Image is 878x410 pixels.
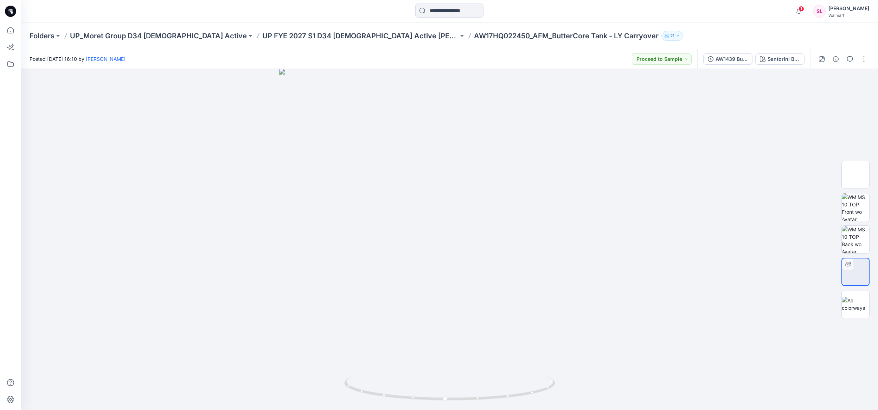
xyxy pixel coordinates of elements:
img: WM MS 10 TOP Back wo Avatar [842,226,869,253]
div: [PERSON_NAME] [828,4,869,13]
button: AW1439 ButterCore Tank [703,53,752,65]
button: Santorini Blue DD [755,53,805,65]
a: Folders [30,31,55,41]
span: Posted [DATE] 16:10 by [30,55,126,63]
button: 21 [661,31,683,41]
a: UP_Moret Group D34 [DEMOGRAPHIC_DATA] Active [70,31,247,41]
p: AW17HQ022450_AFM_ButterCore Tank - LY Carryover [474,31,659,41]
button: Details [830,53,841,65]
div: SL [813,5,826,18]
div: AW1439 ButterCore Tank [716,55,748,63]
span: 1 [799,6,804,12]
img: WM MS 10 TOP Front wo Avatar [842,193,869,221]
p: 21 [670,32,674,40]
div: Santorini Blue DD [768,55,800,63]
a: UP FYE 2027 S1 D34 [DEMOGRAPHIC_DATA] Active [PERSON_NAME] [262,31,459,41]
div: Walmart [828,13,869,18]
img: WM MS 10 TOP Turntable with Avatar [842,258,869,285]
a: [PERSON_NAME] [86,56,126,62]
img: All colorways [842,297,869,312]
